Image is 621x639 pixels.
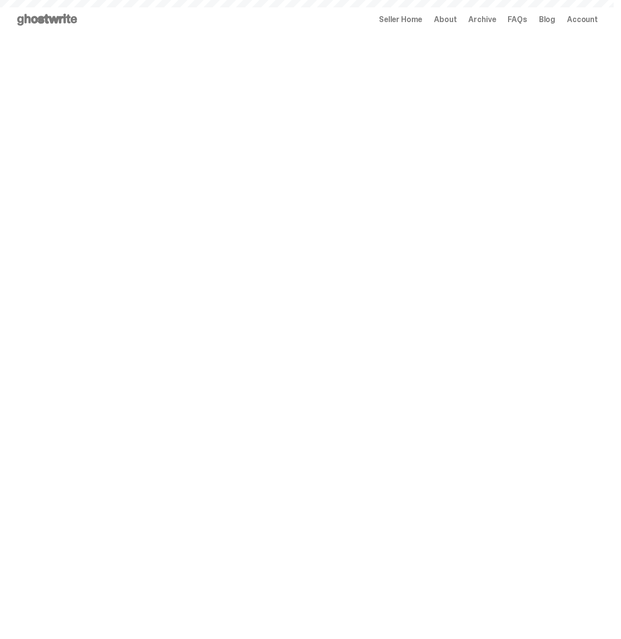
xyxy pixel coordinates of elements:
a: Archive [468,16,496,24]
a: Account [567,16,598,24]
a: FAQs [508,16,527,24]
a: Seller Home [379,16,422,24]
a: Blog [539,16,555,24]
a: About [434,16,457,24]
